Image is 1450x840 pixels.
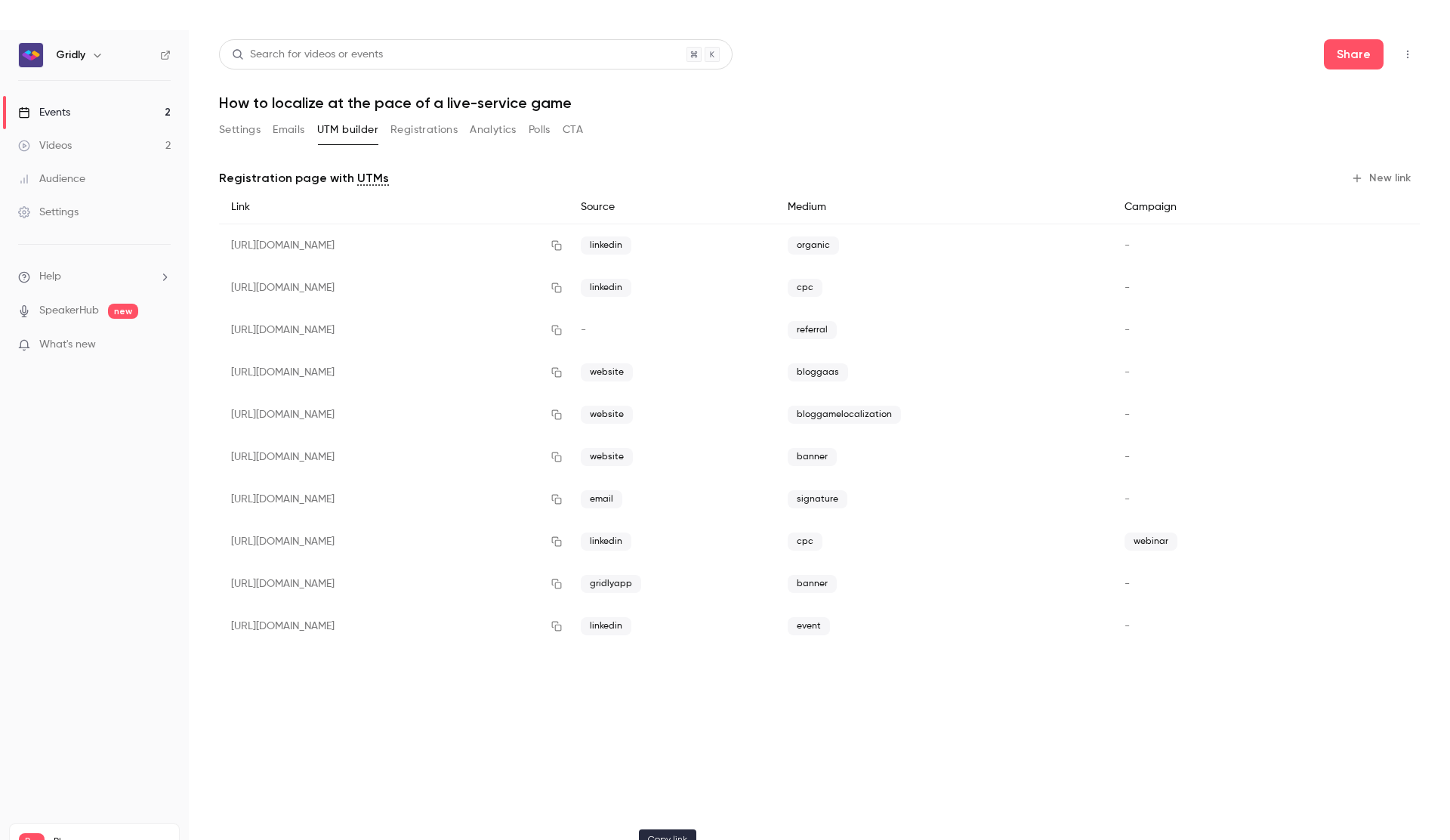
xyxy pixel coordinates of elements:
div: Audience [18,171,85,187]
a: SpeakerHub [39,303,99,319]
span: bloggaas [788,363,848,381]
div: Domain: [DOMAIN_NAME] [39,39,166,51]
div: Domain Overview [57,89,135,99]
span: cpc [788,279,822,297]
div: Medium [776,190,1112,224]
span: What's new [39,337,96,353]
div: [URL][DOMAIN_NAME] [219,436,569,478]
span: - [1125,409,1130,420]
h1: How to localize at the pace of a live-service game [219,94,1420,112]
span: - [1125,494,1130,505]
span: banner [788,575,837,593]
button: New link [1345,166,1420,190]
span: gridlyapp [581,575,641,593]
button: Share [1324,39,1384,69]
span: linkedin [581,279,631,297]
span: - [1125,621,1130,632]
div: Search for videos or events [232,47,383,63]
span: website [581,363,633,381]
button: Settings [219,118,261,142]
button: Analytics [470,118,517,142]
p: Registration page with [219,169,389,187]
div: Keywords by Traffic [167,89,255,99]
span: organic [788,236,839,255]
div: [URL][DOMAIN_NAME] [219,605,569,647]
div: Campaign [1112,190,1301,224]
img: Gridly [19,43,43,67]
div: [URL][DOMAIN_NAME] [219,394,569,436]
span: - [1125,452,1130,462]
div: [URL][DOMAIN_NAME] [219,351,569,394]
h6: Gridly [56,48,85,63]
a: UTMs [357,169,389,187]
div: v 4.0.25 [42,24,74,36]
div: Source [569,190,776,224]
button: UTM builder [317,118,378,142]
span: banner [788,448,837,466]
button: CTA [563,118,583,142]
span: website [581,448,633,466]
div: [URL][DOMAIN_NAME] [219,478,569,520]
span: linkedin [581,617,631,635]
span: cpc [788,533,822,551]
div: Videos [18,138,72,153]
img: website_grey.svg [24,39,36,51]
button: Polls [529,118,551,142]
button: Registrations [390,118,458,142]
img: logo_orange.svg [24,24,36,36]
div: Settings [18,205,79,220]
div: Link [219,190,569,224]
div: [URL][DOMAIN_NAME] [219,520,569,563]
span: referral [788,321,837,339]
li: help-dropdown-opener [18,269,171,285]
img: tab_domain_overview_orange.svg [41,88,53,100]
button: Emails [273,118,304,142]
span: Help [39,269,61,285]
span: linkedin [581,533,631,551]
span: - [1125,283,1130,293]
span: bloggamelocalization [788,406,901,424]
div: [URL][DOMAIN_NAME] [219,224,569,267]
div: [URL][DOMAIN_NAME] [219,563,569,605]
div: Events [18,105,70,120]
span: - [1125,325,1130,335]
span: webinar [1125,533,1177,551]
span: website [581,406,633,424]
span: - [1125,367,1130,378]
div: [URL][DOMAIN_NAME] [219,309,569,351]
span: - [581,325,586,335]
span: linkedin [581,236,631,255]
span: - [1125,240,1130,251]
span: signature [788,490,847,508]
span: email [581,490,622,508]
div: [URL][DOMAIN_NAME] [219,267,569,309]
span: new [108,304,138,319]
span: event [788,617,830,635]
span: - [1125,579,1130,589]
img: tab_keywords_by_traffic_grey.svg [150,88,162,100]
